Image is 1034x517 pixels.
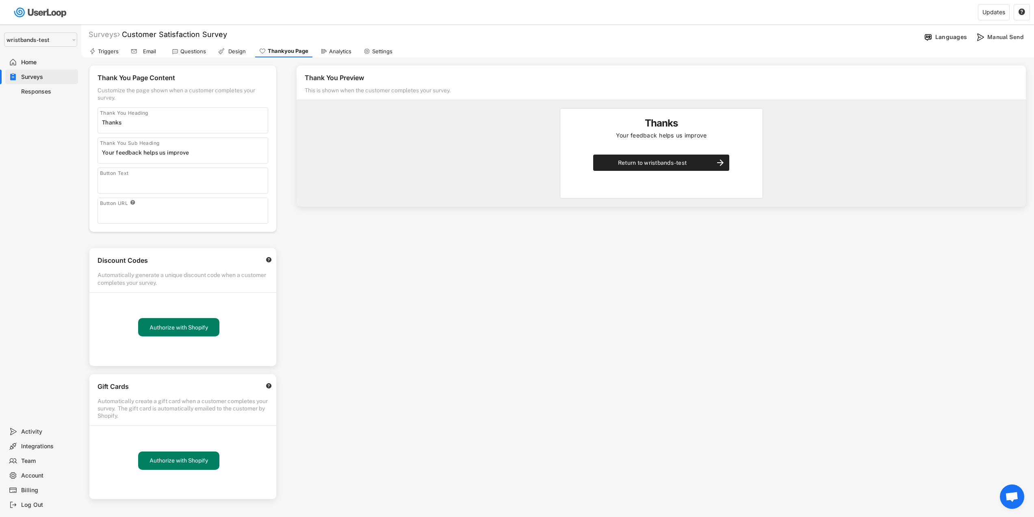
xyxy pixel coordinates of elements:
[593,159,711,166] div: Return to wristbands-test
[98,397,268,420] div: Automatically create a gift card when a customer completes your survey. The gift card is automati...
[138,452,219,470] button: Authorize with Shopify
[98,48,119,55] div: Triggers
[98,382,257,393] div: Gift Cards
[180,48,206,55] div: Questions
[935,33,967,41] div: Languages
[100,110,148,116] div: Thank You Heading
[21,486,75,494] div: Billing
[372,48,392,55] div: Settings
[98,87,268,101] div: Customize the page shown when a customer completes your survey.
[265,257,272,263] button: 
[568,117,754,131] h5: Thanks
[21,443,75,450] div: Integrations
[122,30,227,39] font: Customer Satisfaction Survey
[266,383,272,389] text: 
[329,48,351,55] div: Analytics
[1000,484,1024,509] a: Open chat
[268,48,308,55] div: Thankyou Page
[265,383,272,389] button: 
[21,73,75,81] div: Surveys
[98,271,268,286] div: Automatically generate a unique discount code when a customer completes your survey.
[100,170,128,177] div: Button Text
[982,9,1005,15] div: Updates
[227,48,247,55] div: Design
[130,200,135,205] button: 
[266,257,272,263] text: 
[139,48,160,55] div: Email
[568,131,754,146] div: Your feedback helps us improve
[987,33,1028,41] div: Manual Send
[12,4,69,21] img: userloop-logo-01.svg
[1018,9,1025,16] button: 
[98,74,268,85] div: Thank You Page Content
[1019,8,1025,15] text: 
[100,200,128,207] div: Button URL
[89,30,120,39] div: Surveys
[21,88,75,96] div: Responses
[305,87,888,98] div: This is shown when the customer completes your survey.
[924,33,932,41] img: Language%20Icon.svg
[21,59,75,66] div: Home
[715,158,725,168] button: arrow_forward
[21,472,75,480] div: Account
[21,501,75,509] div: Log Out
[100,140,159,146] div: Thank You Sub Heading
[138,318,219,336] button: Authorize with Shopify
[305,74,1018,85] div: Thank You Preview
[21,457,75,465] div: Team
[98,256,257,267] div: Discount Codes
[21,428,75,436] div: Activity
